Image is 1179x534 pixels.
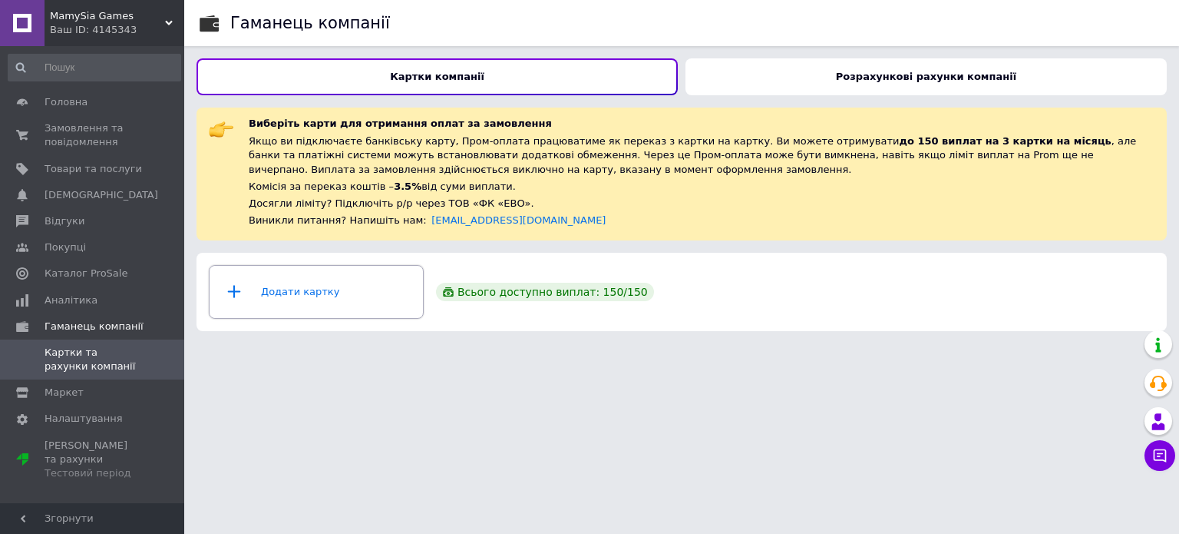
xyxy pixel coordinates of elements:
span: Налаштування [45,412,123,426]
span: Товари та послуги [45,162,142,176]
span: Виберіть карти для отримання оплат за замовлення [249,118,552,129]
div: Ваш ID: 4145343 [50,23,184,37]
span: Покупці [45,240,86,254]
span: [PERSON_NAME] та рахунки [45,439,142,481]
span: [DEMOGRAPHIC_DATA] [45,188,158,202]
span: Маркет [45,386,84,400]
div: Всього доступно виплат: 150 / 150 [436,283,654,301]
a: [EMAIL_ADDRESS][DOMAIN_NAME] [431,214,606,226]
span: Головна [45,95,88,109]
input: Пошук [8,54,181,81]
span: 3.5% [394,181,421,192]
span: Гаманець компанії [45,320,144,333]
b: Розрахункові рахунки компанії [836,71,1016,82]
div: Тестовий період [45,466,142,480]
span: до 150 виплат на 3 картки на місяць [899,135,1111,147]
div: Якщо ви підключаєте банківську карту, Пром-оплата працюватиме як переказ з картки на картку. Ви м... [249,134,1154,177]
span: Картки та рахунки компанії [45,346,142,373]
button: Чат з покупцем [1144,440,1175,471]
div: Гаманець компанії [230,15,390,32]
div: Додати картку [219,269,414,315]
span: Каталог ProSale [45,267,127,280]
img: :point_right: [209,117,233,141]
span: Аналітика [45,294,97,307]
span: Замовлення та повідомлення [45,121,142,149]
div: Комісія за переказ коштів – від суми виплати. [249,180,1154,194]
b: Картки компанії [390,71,484,82]
div: Виникли питання? Напишіть нам: [249,214,1154,227]
span: MamySia Games [50,9,165,23]
span: Відгуки [45,214,84,228]
div: Досягли ліміту? Підключіть р/р через ТОВ «ФК «ЕВО». [249,197,1154,211]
